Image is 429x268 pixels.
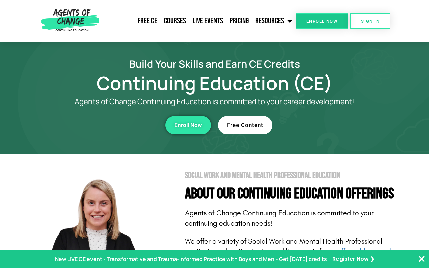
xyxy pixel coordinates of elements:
[185,209,374,228] span: Agents of Change Continuing Education is committed to your continuing education needs!
[174,122,202,128] span: Enroll Now
[350,13,390,29] a: SIGN IN
[55,254,327,264] p: New LIVE CE event - Transformative and Trauma-informed Practice with Boys and Men - Get [DATE] cr...
[418,255,426,263] button: Close Banner
[332,254,374,264] a: Register Now ❯
[23,75,406,91] h1: Continuing Education (CE)
[227,122,263,128] span: Free Content
[226,13,252,29] a: Pricing
[102,13,296,29] nav: Menu
[134,13,161,29] a: Free CE
[161,13,189,29] a: Courses
[23,59,406,69] h2: Build Your Skills and Earn CE Credits
[361,19,380,23] span: SIGN IN
[296,13,348,29] a: Enroll Now
[50,97,379,106] p: Agents of Change Continuing Education is committed to your career development!
[218,116,272,134] a: Free Content
[185,171,406,180] h2: Social Work and Mental Health Professional Education
[185,186,406,201] h4: About Our Continuing Education Offerings
[189,13,226,29] a: Live Events
[252,13,296,29] a: Resources
[165,116,211,134] a: Enroll Now
[306,19,338,23] span: Enroll Now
